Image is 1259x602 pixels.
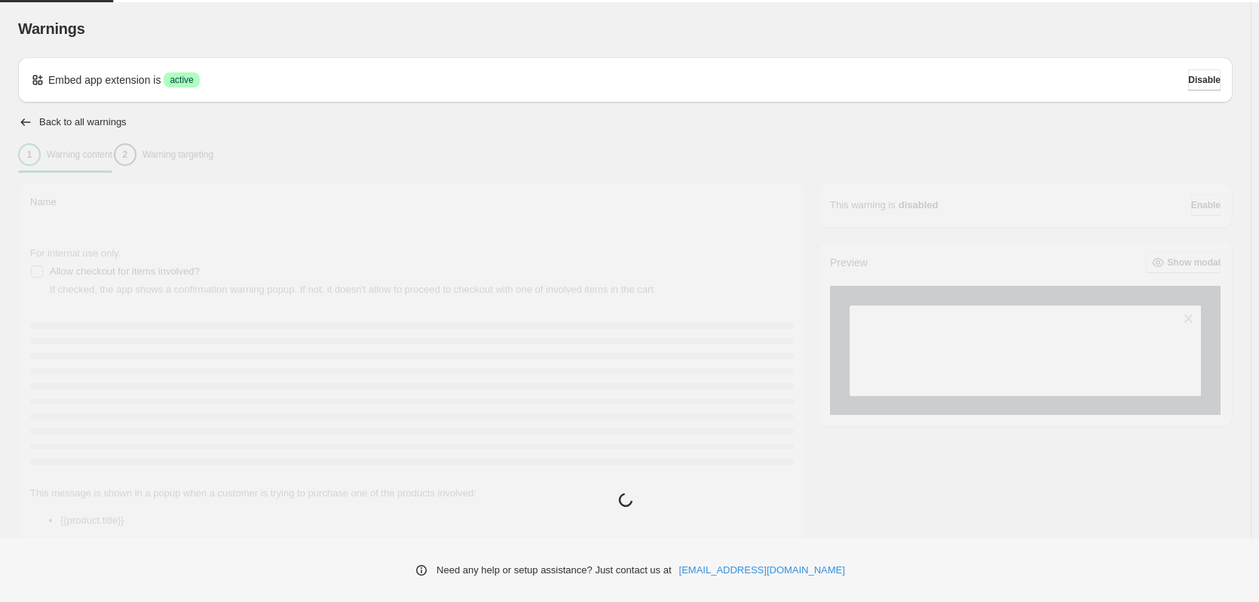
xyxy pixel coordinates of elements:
[39,116,127,128] h2: Back to all warnings
[18,20,85,37] span: Warnings
[679,563,845,578] a: [EMAIL_ADDRESS][DOMAIN_NAME]
[1188,74,1221,86] span: Disable
[170,74,193,86] span: active
[48,72,161,88] p: Embed app extension is
[1188,69,1221,91] button: Disable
